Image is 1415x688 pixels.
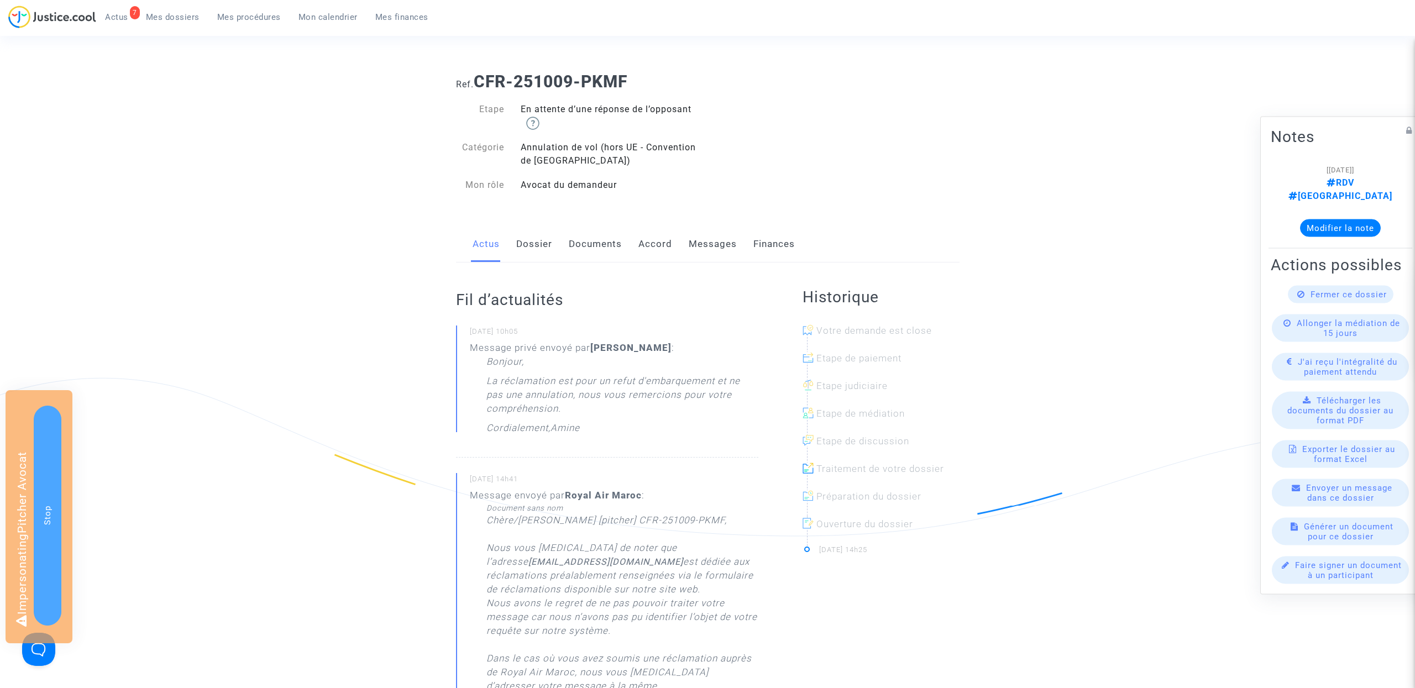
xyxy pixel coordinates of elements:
[1298,356,1397,376] span: J'ai reçu l'intégralité du paiement attendu
[516,226,552,262] a: Dossier
[1287,395,1393,425] span: Télécharger les documents du dossier au format PDF
[486,556,753,595] span: est dédiée aux réclamations préalablement renseignées via le formulaire de réclamations disponibl...
[456,290,758,309] h2: Fil d’actualités
[486,502,758,513] div: Document sans nom
[638,226,672,262] a: Accord
[22,633,55,666] iframe: Help Scout Beacon - Open
[512,141,707,167] div: Annulation de vol (hors UE - Convention de [GEOGRAPHIC_DATA])
[526,117,539,130] img: help.svg
[375,12,428,22] span: Mes finances
[473,226,500,262] a: Actus
[130,6,140,19] div: 7
[1327,165,1354,174] span: [[DATE]]
[528,556,683,567] a: [EMAIL_ADDRESS][DOMAIN_NAME]
[816,325,932,336] span: Votre demande est close
[1302,444,1395,464] span: Exporter le dossier au format Excel
[590,342,672,353] b: [PERSON_NAME]
[486,421,551,440] p: Cordialement,
[366,9,437,25] a: Mes finances
[1271,127,1410,146] h2: Notes
[512,178,707,192] div: Avocat du demandeur
[448,141,513,167] div: Catégorie
[1295,560,1402,580] span: Faire signer un document à un participant
[512,103,707,130] div: En attente d’une réponse de l’opposant
[1306,482,1392,502] span: Envoyer un message dans ce dossier
[298,12,358,22] span: Mon calendrier
[1297,318,1400,338] span: Allonger la médiation de 15 jours
[137,9,208,25] a: Mes dossiers
[146,12,200,22] span: Mes dossiers
[470,341,758,440] div: Message privé envoyé par :
[1311,289,1387,299] span: Fermer ce dossier
[6,390,72,643] div: Impersonating
[470,327,758,341] small: [DATE] 10h05
[486,542,753,595] span: Nous vous [MEDICAL_DATA] de noter que l’adresse
[1271,255,1410,274] h2: Actions possibles
[551,421,580,440] p: Amine
[1288,190,1392,201] span: [GEOGRAPHIC_DATA]
[565,490,642,501] b: Royal Air Maroc
[803,287,960,307] h2: Historique
[689,226,737,262] a: Messages
[456,79,474,90] span: Ref.
[448,178,513,192] div: Mon rôle
[290,9,366,25] a: Mon calendrier
[217,12,281,22] span: Mes procédures
[1304,521,1393,541] span: Générer un document pour ce dossier
[105,12,128,22] span: Actus
[1327,177,1354,187] span: RDV
[486,514,727,526] span: Chère/[PERSON_NAME] [pitcher] CFR-251009-PKMF,
[470,474,758,489] small: [DATE] 14h41
[486,374,758,421] p: La réclamation est pour un refut d'embarquement et ne pas une annulation, nous vous remercions po...
[8,6,96,28] img: jc-logo.svg
[208,9,290,25] a: Mes procédures
[96,9,137,25] a: 7Actus
[569,226,622,262] a: Documents
[486,355,524,374] p: Bonjour,
[1300,219,1381,237] button: Modifier la note
[753,226,795,262] a: Finances
[448,103,513,130] div: Etape
[43,506,53,525] span: Stop
[486,597,757,636] span: Nous avons le regret de ne pas pouvoir traiter votre message car nous n’avons pas pu identifier l...
[34,406,61,626] button: Stop
[474,72,627,91] b: CFR-251009-PKMF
